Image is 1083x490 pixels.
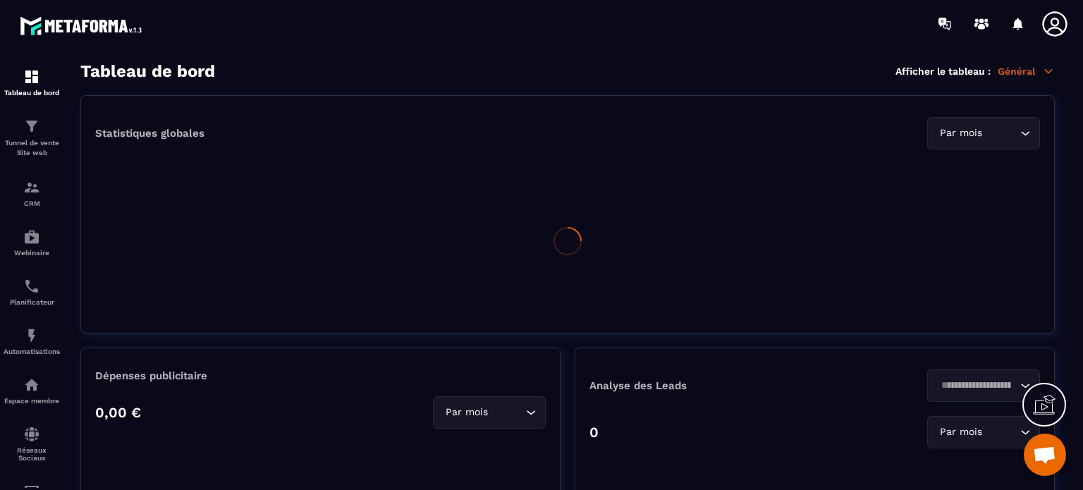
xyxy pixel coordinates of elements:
[491,405,522,420] input: Search for option
[23,118,40,135] img: formation
[4,218,60,267] a: automationsautomationsWebinaire
[4,169,60,218] a: formationformationCRM
[20,13,147,39] img: logo
[985,424,1017,440] input: Search for option
[4,366,60,415] a: automationsautomationsEspace membre
[4,138,60,158] p: Tunnel de vente Site web
[927,416,1040,448] div: Search for option
[23,68,40,85] img: formation
[936,378,1017,393] input: Search for option
[4,348,60,355] p: Automatisations
[23,327,40,344] img: automations
[95,404,141,421] p: 0,00 €
[936,424,985,440] span: Par mois
[23,278,40,295] img: scheduler
[4,267,60,317] a: schedulerschedulerPlanificateur
[4,107,60,169] a: formationformationTunnel de vente Site web
[95,369,546,382] p: Dépenses publicitaire
[895,66,991,77] p: Afficher le tableau :
[589,379,815,392] p: Analyse des Leads
[95,127,204,140] p: Statistiques globales
[1024,434,1066,476] div: Ouvrir le chat
[4,89,60,97] p: Tableau de bord
[927,369,1040,402] div: Search for option
[4,58,60,107] a: formationformationTableau de bord
[23,228,40,245] img: automations
[589,424,599,441] p: 0
[985,125,1017,141] input: Search for option
[4,317,60,366] a: automationsautomationsAutomatisations
[936,125,985,141] span: Par mois
[23,376,40,393] img: automations
[23,179,40,196] img: formation
[23,426,40,443] img: social-network
[4,397,60,405] p: Espace membre
[442,405,491,420] span: Par mois
[80,61,215,81] h3: Tableau de bord
[4,249,60,257] p: Webinaire
[433,396,546,429] div: Search for option
[998,65,1055,78] p: Général
[4,298,60,306] p: Planificateur
[4,200,60,207] p: CRM
[4,446,60,462] p: Réseaux Sociaux
[927,117,1040,149] div: Search for option
[4,415,60,472] a: social-networksocial-networkRéseaux Sociaux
